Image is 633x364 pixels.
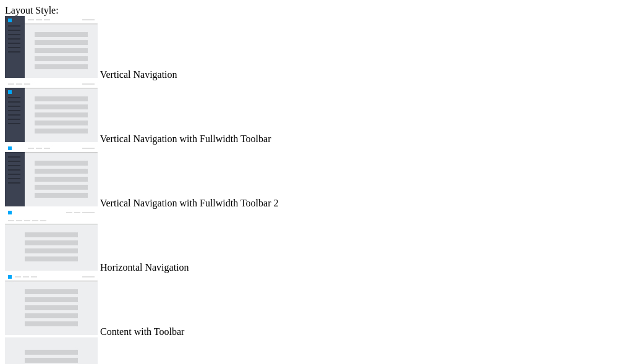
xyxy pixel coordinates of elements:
img: vertical-nav.jpg [5,16,98,78]
img: content-with-toolbar.jpg [5,273,98,335]
span: Vertical Navigation [100,69,177,80]
img: vertical-nav-with-full-toolbar.jpg [5,80,98,142]
md-radio-button: Horizontal Navigation [5,209,628,273]
md-radio-button: Vertical Navigation with Fullwidth Toolbar 2 [5,145,628,209]
span: Content with Toolbar [100,326,184,337]
div: Layout Style: [5,5,628,16]
md-radio-button: Content with Toolbar [5,273,628,337]
span: Vertical Navigation with Fullwidth Toolbar [100,133,271,144]
span: Horizontal Navigation [100,262,189,273]
img: vertical-nav-with-full-toolbar-2.jpg [5,145,98,206]
md-radio-button: Vertical Navigation [5,16,628,80]
img: horizontal-nav.jpg [5,209,98,271]
span: Vertical Navigation with Fullwidth Toolbar 2 [100,198,279,208]
md-radio-button: Vertical Navigation with Fullwidth Toolbar [5,80,628,145]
